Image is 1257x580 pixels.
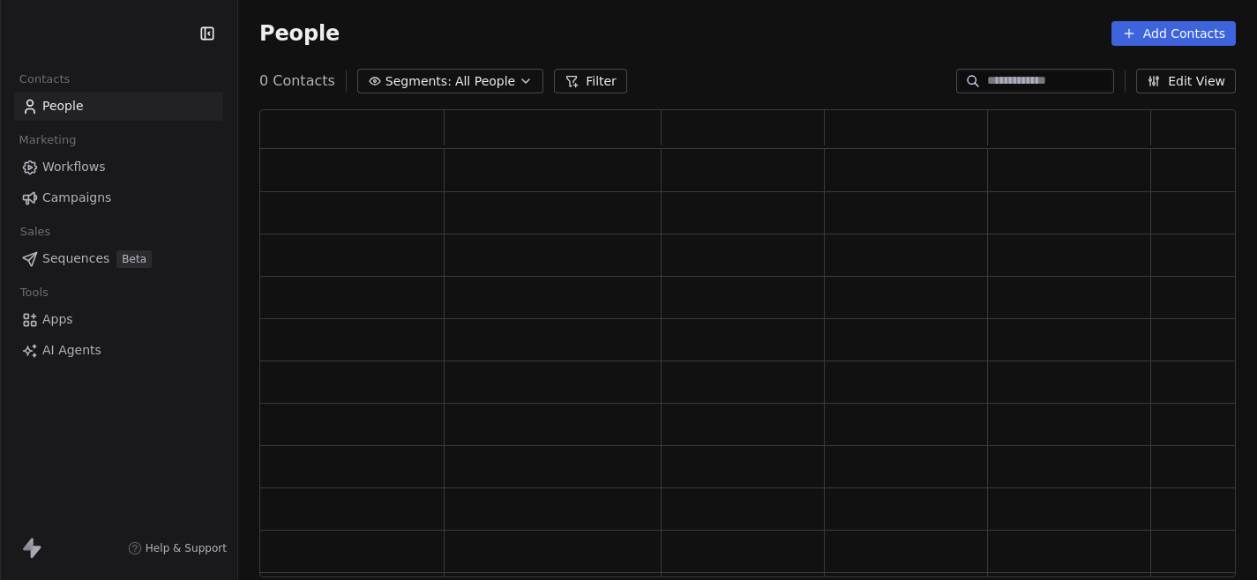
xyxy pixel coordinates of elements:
button: Edit View [1136,69,1236,93]
a: Campaigns [14,183,223,212]
span: Marketing [11,127,84,153]
span: Sequences [42,249,109,268]
span: Apps [42,310,73,329]
button: Filter [554,69,627,93]
a: SequencesBeta [14,244,223,273]
span: Help & Support [146,541,227,555]
a: Workflows [14,152,223,182]
span: All People [455,72,515,91]
span: AI Agents [42,341,101,360]
span: 0 Contacts [259,71,335,92]
span: People [259,20,340,47]
button: Add Contacts [1111,21,1236,46]
a: Help & Support [128,541,227,555]
span: Contacts [11,66,78,93]
span: Workflows [42,158,106,176]
a: AI Agents [14,336,223,365]
span: Campaigns [42,189,111,207]
span: People [42,97,84,115]
span: Beta [116,250,152,268]
span: Sales [12,219,58,245]
a: People [14,92,223,121]
span: Tools [12,279,56,306]
span: Segments: [385,72,452,91]
a: Apps [14,305,223,334]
